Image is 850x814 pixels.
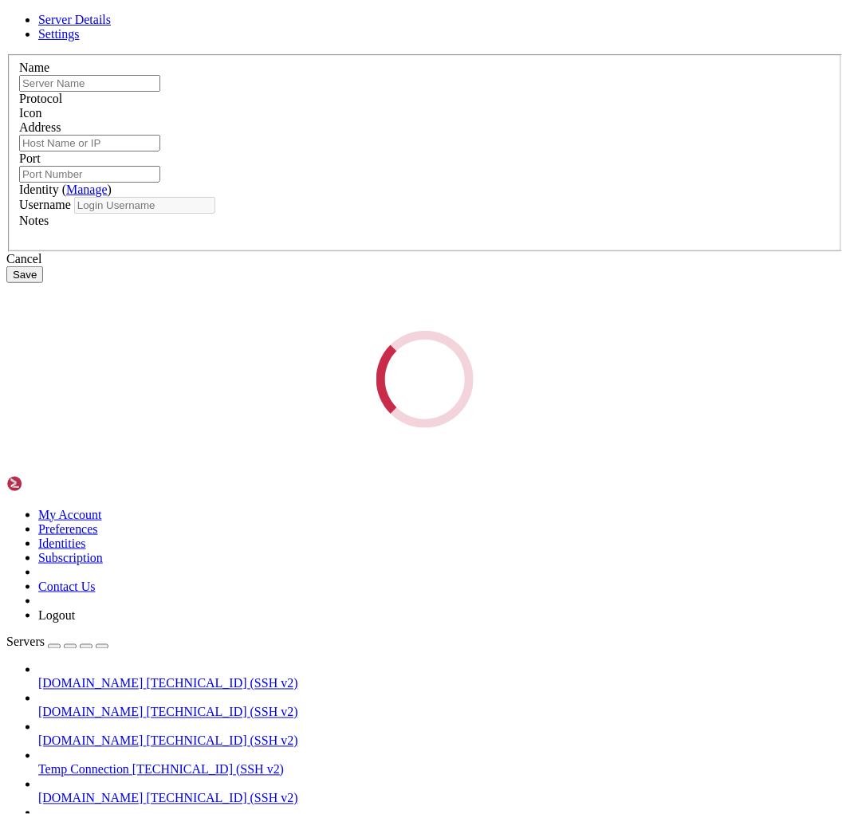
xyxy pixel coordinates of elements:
a: [DOMAIN_NAME] [TECHNICAL_ID] (SSH v2) [38,734,844,749]
label: Username [19,198,71,211]
div: Loading... [357,312,493,447]
span: [DOMAIN_NAME] [38,677,144,690]
li: Temp Connection [TECHNICAL_ID] (SSH v2) [38,749,844,777]
a: Temp Connection [TECHNICAL_ID] (SSH v2) [38,763,844,777]
input: Login Username [74,197,215,214]
a: [DOMAIN_NAME] [TECHNICAL_ID] (SSH v2) [38,677,844,691]
label: Notes [19,214,49,227]
img: Shellngn [6,476,98,492]
span: Servers [6,635,45,649]
a: Identities [38,537,86,550]
label: Protocol [19,92,62,105]
span: [DOMAIN_NAME] [38,706,144,719]
a: Server Details [38,13,111,26]
a: Preferences [38,522,98,536]
a: [DOMAIN_NAME] [TECHNICAL_ID] (SSH v2) [38,792,844,806]
input: Server Name [19,75,160,92]
li: [DOMAIN_NAME] [TECHNICAL_ID] (SSH v2) [38,663,844,691]
a: Manage [66,183,108,196]
label: Name [19,61,49,74]
label: Identity [19,183,112,196]
input: Host Name or IP [19,135,160,151]
span: [TECHNICAL_ID] (SSH v2) [147,792,298,805]
span: ( ) [62,183,112,196]
span: Temp Connection [38,763,129,777]
label: Icon [19,106,41,120]
li: [DOMAIN_NAME] [TECHNICAL_ID] (SSH v2) [38,720,844,749]
span: [TECHNICAL_ID] (SSH v2) [147,677,298,690]
input: Port Number [19,166,160,183]
div: Cancel [6,252,844,266]
a: My Account [38,508,102,521]
label: Port [19,151,41,165]
span: [DOMAIN_NAME] [38,734,144,748]
span: [TECHNICAL_ID] (SSH v2) [147,706,298,719]
a: Servers [6,635,108,649]
a: Logout [38,608,75,622]
span: [TECHNICAL_ID] (SSH v2) [147,734,298,748]
a: Subscription [38,551,103,564]
a: Contact Us [38,580,96,593]
a: [DOMAIN_NAME] [TECHNICAL_ID] (SSH v2) [38,706,844,720]
a: Settings [38,27,80,41]
li: [DOMAIN_NAME] [TECHNICAL_ID] (SSH v2) [38,777,844,806]
span: [DOMAIN_NAME] [38,792,144,805]
span: [TECHNICAL_ID] (SSH v2) [132,763,284,777]
li: [DOMAIN_NAME] [TECHNICAL_ID] (SSH v2) [38,691,844,720]
label: Address [19,120,61,134]
button: Save [6,266,43,283]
